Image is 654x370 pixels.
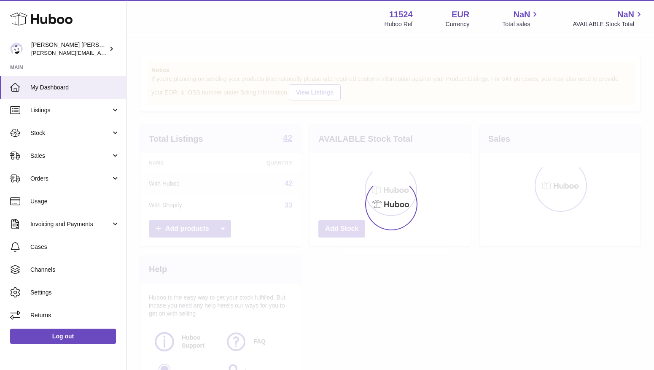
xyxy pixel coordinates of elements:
[385,20,413,28] div: Huboo Ref
[30,129,111,137] span: Stock
[389,9,413,20] strong: 11524
[30,84,120,92] span: My Dashboard
[30,311,120,319] span: Returns
[573,20,644,28] span: AVAILABLE Stock Total
[452,9,469,20] strong: EUR
[513,9,530,20] span: NaN
[446,20,470,28] div: Currency
[10,43,23,55] img: marie@teitv.com
[30,197,120,205] span: Usage
[10,329,116,344] a: Log out
[30,152,111,160] span: Sales
[31,49,169,56] span: [PERSON_NAME][EMAIL_ADDRESS][DOMAIN_NAME]
[30,175,111,183] span: Orders
[30,106,111,114] span: Listings
[30,220,111,228] span: Invoicing and Payments
[502,9,540,28] a: NaN Total sales
[30,289,120,297] span: Settings
[30,243,120,251] span: Cases
[31,41,107,57] div: [PERSON_NAME] [PERSON_NAME]
[573,9,644,28] a: NaN AVAILABLE Stock Total
[502,20,540,28] span: Total sales
[30,266,120,274] span: Channels
[617,9,634,20] span: NaN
